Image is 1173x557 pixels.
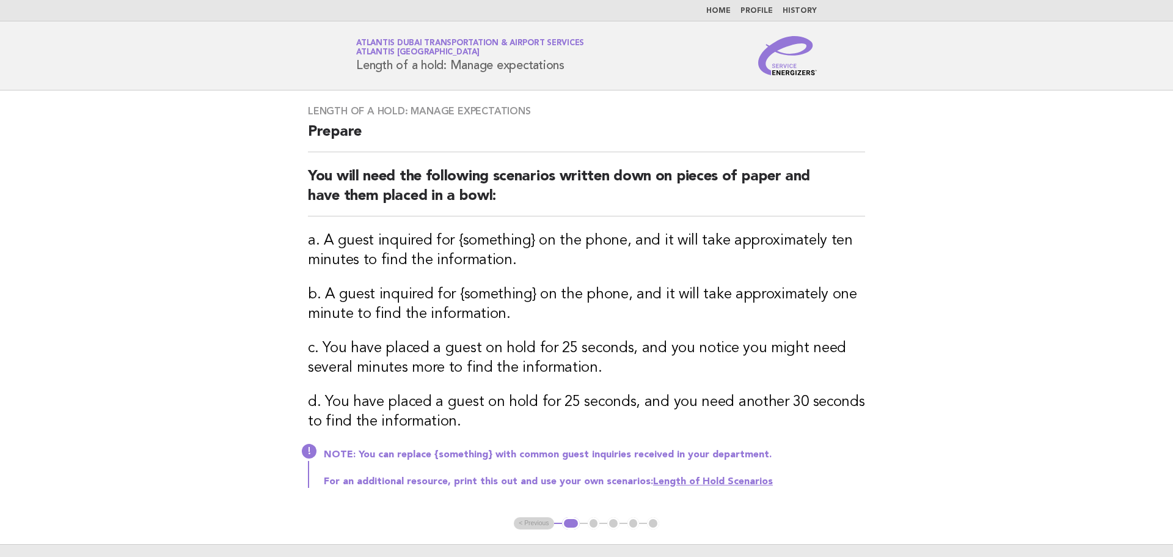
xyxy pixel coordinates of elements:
[562,517,580,529] button: 1
[653,477,773,487] a: Length of Hold Scenarios
[308,122,865,152] h2: Prepare
[758,36,817,75] img: Service Energizers
[308,105,865,117] h3: Length of a hold: Manage expectations
[706,7,731,15] a: Home
[740,7,773,15] a: Profile
[783,7,817,15] a: History
[308,167,865,216] h2: You will need the following scenarios written down on pieces of paper and have them placed in a b...
[324,476,865,488] p: For an additional resource, print this out and use your own scenarios:
[308,285,865,324] h3: b. A guest inquired for {something} on the phone, and it will take approximately one minute to fi...
[308,393,865,432] h3: d. You have placed a guest on hold for 25 seconds, and you need another 30 seconds to find the in...
[356,49,480,57] span: Atlantis [GEOGRAPHIC_DATA]
[356,40,584,72] h1: Length of a hold: Manage expectations
[324,449,865,461] p: NOTE: You can replace {something} with common guest inquiries received in your department.
[308,231,865,270] h3: a. A guest inquired for {something} on the phone, and it will take approximately ten minutes to f...
[356,39,584,56] a: Atlantis Dubai Transportation & Airport ServicesAtlantis [GEOGRAPHIC_DATA]
[308,339,865,378] h3: c. You have placed a guest on hold for 25 seconds, and you notice you might need several minutes ...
